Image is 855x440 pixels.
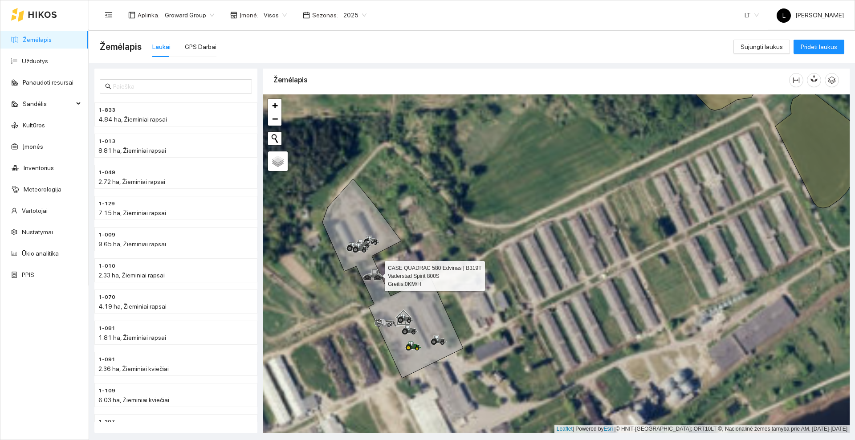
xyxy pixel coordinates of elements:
span: 9.65 ha, Žieminiai rapsai [98,240,166,248]
span: Sujungti laukus [741,42,783,52]
span: Aplinka : [138,10,159,20]
div: Laukai [152,42,171,52]
span: 1-109 [98,387,115,395]
span: 1.81 ha, Žieminiai rapsai [98,334,166,341]
span: 1-091 [98,355,115,364]
a: Panaudoti resursai [23,79,73,86]
span: Žemėlapis [100,40,142,54]
a: Layers [268,151,288,171]
span: [PERSON_NAME] [777,12,844,19]
span: 2.33 ha, Žieminiai rapsai [98,272,165,279]
a: Esri [604,426,613,432]
span: layout [128,12,135,19]
span: 1-049 [98,168,115,177]
span: 1-207 [98,418,115,426]
button: Initiate a new search [268,132,281,145]
span: Sezonas : [312,10,338,20]
a: Zoom in [268,99,281,112]
span: + [272,100,278,111]
span: | [615,426,616,432]
button: menu-fold [100,6,118,24]
span: Įmonė : [240,10,258,20]
span: 1-129 [98,200,115,208]
span: search [105,83,111,90]
span: 1-833 [98,106,115,114]
a: Nustatymai [22,228,53,236]
a: Vartotojai [22,207,48,214]
div: | Powered by © HNIT-[GEOGRAPHIC_DATA]; ORT10LT ©, Nacionalinė žemės tarnyba prie AM, [DATE]-[DATE] [554,425,850,433]
span: LT [745,8,759,22]
a: Pridėti laukus [794,43,844,50]
button: column-width [789,73,803,87]
span: − [272,113,278,124]
button: Pridėti laukus [794,40,844,54]
div: Žemėlapis [273,67,789,93]
span: Groward Group [165,8,214,22]
span: 1-070 [98,293,115,301]
span: Sandėlis [23,95,73,113]
input: Paieška [113,81,247,91]
button: Sujungti laukus [733,40,790,54]
div: GPS Darbai [185,42,216,52]
span: 2.72 ha, Žieminiai rapsai [98,178,165,185]
span: 4.84 ha, Žieminiai rapsai [98,116,167,123]
a: Įmonės [23,143,43,150]
a: Sujungti laukus [733,43,790,50]
span: 8.81 ha, Žieminiai rapsai [98,147,166,154]
span: shop [230,12,237,19]
a: Zoom out [268,112,281,126]
a: Kultūros [23,122,45,129]
a: Ūkio analitika [22,250,59,257]
span: 1-009 [98,231,115,239]
span: 2025 [343,8,366,22]
span: menu-fold [105,11,113,19]
span: L [782,8,786,23]
a: Inventorius [24,164,54,171]
span: Visos [264,8,287,22]
span: column-width [790,77,803,84]
span: 2.36 ha, Žieminiai kviečiai [98,365,169,372]
span: 7.15 ha, Žieminiai rapsai [98,209,166,216]
span: calendar [303,12,310,19]
span: Pridėti laukus [801,42,837,52]
a: Žemėlapis [23,36,52,43]
span: 1-081 [98,324,115,333]
a: Užduotys [22,57,48,65]
span: 1-010 [98,262,115,270]
a: Leaflet [557,426,573,432]
span: 1-013 [98,137,115,146]
a: PPIS [22,271,34,278]
span: 6.03 ha, Žieminiai kviečiai [98,396,169,403]
span: 4.19 ha, Žieminiai rapsai [98,303,167,310]
a: Meteorologija [24,186,61,193]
